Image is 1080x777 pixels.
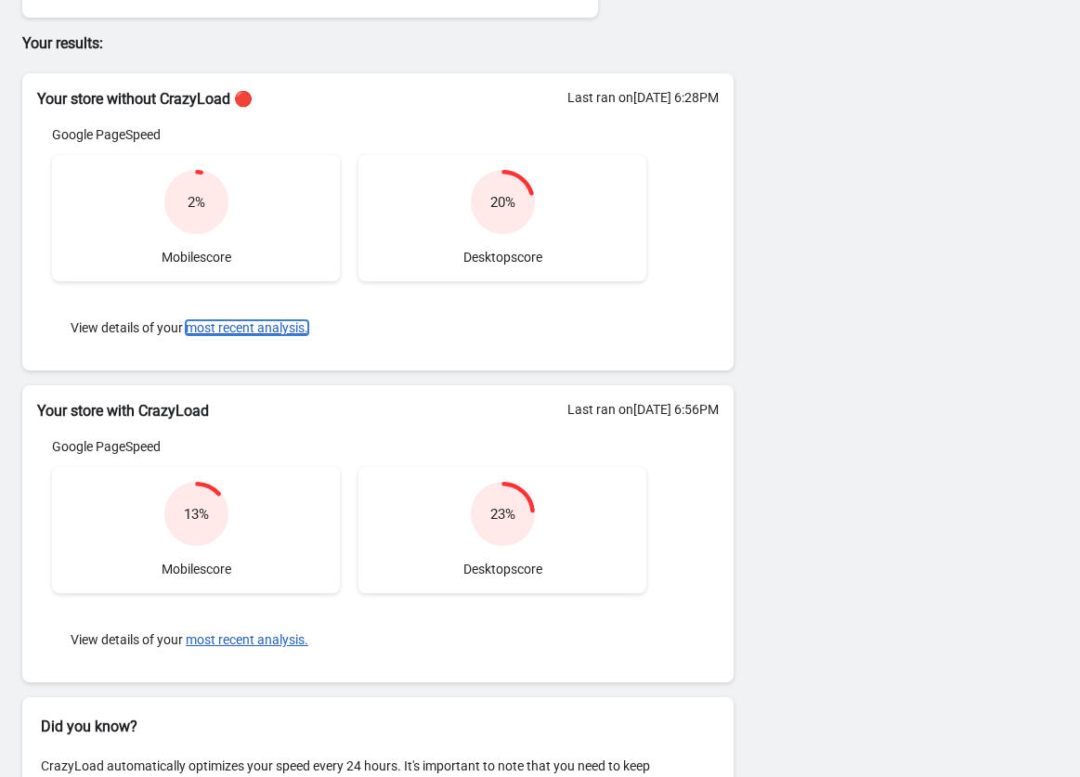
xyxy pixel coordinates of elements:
[186,632,308,647] button: most recent analysis.
[358,467,646,593] div: Desktop score
[52,467,340,593] div: Mobile score
[52,125,646,144] div: Google PageSpeed
[37,88,719,110] h2: Your store without CrazyLoad 🔴
[188,193,205,212] div: 2 %
[490,193,515,212] div: 20 %
[37,400,719,422] h2: Your store with CrazyLoad
[52,437,646,456] div: Google PageSpeed
[567,88,719,107] div: Last ran on [DATE] 6:28PM
[184,505,209,524] div: 13 %
[567,400,719,419] div: Last ran on [DATE] 6:56PM
[22,32,734,55] p: Your results:
[358,155,646,281] div: Desktop score
[52,155,340,281] div: Mobile score
[52,300,646,356] div: View details of your
[186,320,308,335] button: most recent analysis.
[490,505,515,524] div: 23 %
[52,612,646,667] div: View details of your
[41,716,715,738] h2: Did you know?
